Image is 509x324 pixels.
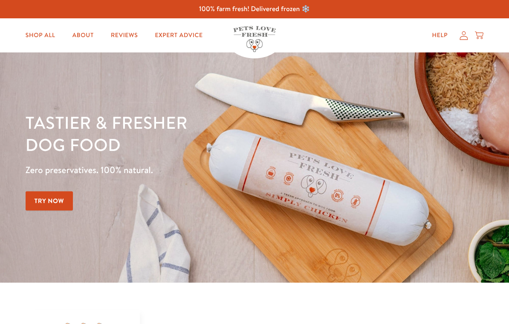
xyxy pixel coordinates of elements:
a: Expert Advice [148,27,209,44]
p: Zero preservatives. 100% natural. [26,162,331,178]
a: Try Now [26,191,73,211]
h1: Tastier & fresher dog food [26,111,331,156]
iframe: Gorgias live chat messenger [466,284,500,315]
img: Pets Love Fresh [233,26,276,52]
a: About [66,27,101,44]
a: Shop All [19,27,62,44]
a: Reviews [104,27,145,44]
a: Help [425,27,455,44]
